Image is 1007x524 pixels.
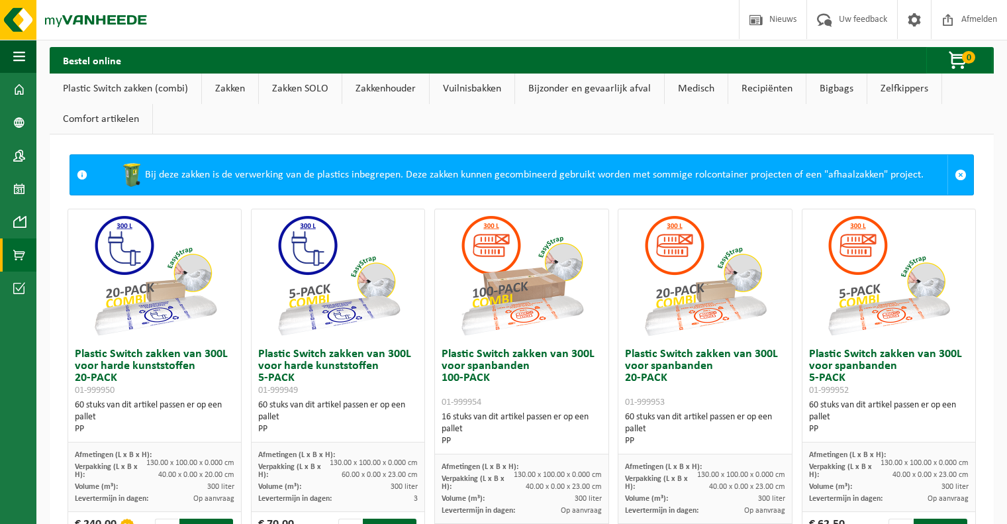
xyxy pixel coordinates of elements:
span: Afmetingen (L x B x H): [258,451,335,459]
a: Zakkenhouder [342,74,429,104]
span: Volume (m³): [442,495,485,503]
span: Levertermijn in dagen: [75,495,148,503]
h3: Plastic Switch zakken van 300L voor spanbanden 20-PACK [625,348,785,408]
span: Verpakking (L x B x H): [258,463,321,479]
span: Levertermijn in dagen: [809,495,883,503]
span: Afmetingen (L x B x H): [75,451,152,459]
div: PP [75,423,234,435]
div: 60 stuks van dit artikel passen er op een pallet [75,399,234,435]
span: Op aanvraag [928,495,969,503]
span: 300 liter [941,483,969,491]
div: PP [625,435,785,447]
span: 300 liter [575,495,602,503]
span: Verpakking (L x B x H): [625,475,688,491]
span: 130.00 x 100.00 x 0.000 cm [881,459,969,467]
button: 0 [926,47,992,74]
span: 130.00 x 100.00 x 0.000 cm [146,459,234,467]
div: 60 stuks van dit artikel passen er op een pallet [809,399,969,435]
span: 40.00 x 0.00 x 23.00 cm [892,471,969,479]
span: Volume (m³): [75,483,118,491]
img: WB-0240-HPE-GN-50.png [119,162,145,188]
img: 01-999952 [822,209,955,342]
span: 300 liter [391,483,418,491]
span: 60.00 x 0.00 x 23.00 cm [342,471,418,479]
span: 130.00 x 100.00 x 0.000 cm [514,471,602,479]
h3: Plastic Switch zakken van 300L voor spanbanden 5-PACK [809,348,969,396]
img: 01-999949 [272,209,405,342]
h3: Plastic Switch zakken van 300L voor spanbanden 100-PACK [442,348,601,408]
div: 16 stuks van dit artikel passen er op een pallet [442,411,601,447]
div: PP [442,435,601,447]
div: PP [809,423,969,435]
img: 01-999950 [89,209,221,342]
span: 01-999952 [809,386,849,395]
img: 01-999953 [639,209,771,342]
span: Afmetingen (L x B x H): [809,451,886,459]
span: 300 liter [758,495,785,503]
h2: Bestel online [50,47,134,73]
span: 40.00 x 0.00 x 20.00 cm [158,471,234,479]
span: Verpakking (L x B x H): [442,475,504,491]
span: Levertermijn in dagen: [625,507,698,515]
span: 300 liter [207,483,234,491]
a: Comfort artikelen [50,104,152,134]
div: Bij deze zakken is de verwerking van de plastics inbegrepen. Deze zakken kunnen gecombineerd gebr... [94,155,947,195]
span: Volume (m³): [258,483,301,491]
span: Op aanvraag [744,507,785,515]
a: Bigbags [806,74,867,104]
span: 01-999949 [258,386,298,395]
span: Verpakking (L x B x H): [75,463,138,479]
span: 40.00 x 0.00 x 23.00 cm [526,483,602,491]
span: 40.00 x 0.00 x 23.00 cm [709,483,785,491]
a: Zakken [202,74,258,104]
a: Bijzonder en gevaarlijk afval [515,74,664,104]
span: 0 [962,51,975,64]
a: Medisch [665,74,728,104]
span: 130.00 x 100.00 x 0.000 cm [697,471,785,479]
span: Levertermijn in dagen: [258,495,332,503]
span: Op aanvraag [561,507,602,515]
span: Verpakking (L x B x H): [809,463,872,479]
a: Zakken SOLO [259,74,342,104]
span: 3 [414,495,418,503]
span: Afmetingen (L x B x H): [625,463,702,471]
a: Zelfkippers [867,74,941,104]
span: 01-999950 [75,386,115,395]
h3: Plastic Switch zakken van 300L voor harde kunststoffen 20-PACK [75,348,234,396]
span: 01-999953 [625,397,665,407]
a: Vuilnisbakken [430,74,514,104]
a: Sluit melding [947,155,973,195]
div: 60 stuks van dit artikel passen er op een pallet [258,399,418,435]
span: 130.00 x 100.00 x 0.000 cm [330,459,418,467]
span: Afmetingen (L x B x H): [442,463,518,471]
div: 60 stuks van dit artikel passen er op een pallet [625,411,785,447]
a: Recipiënten [728,74,806,104]
h3: Plastic Switch zakken van 300L voor harde kunststoffen 5-PACK [258,348,418,396]
span: Volume (m³): [625,495,668,503]
a: Plastic Switch zakken (combi) [50,74,201,104]
img: 01-999954 [456,209,588,342]
span: Op aanvraag [193,495,234,503]
span: Volume (m³): [809,483,852,491]
span: Levertermijn in dagen: [442,507,515,515]
span: 01-999954 [442,397,481,407]
div: PP [258,423,418,435]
